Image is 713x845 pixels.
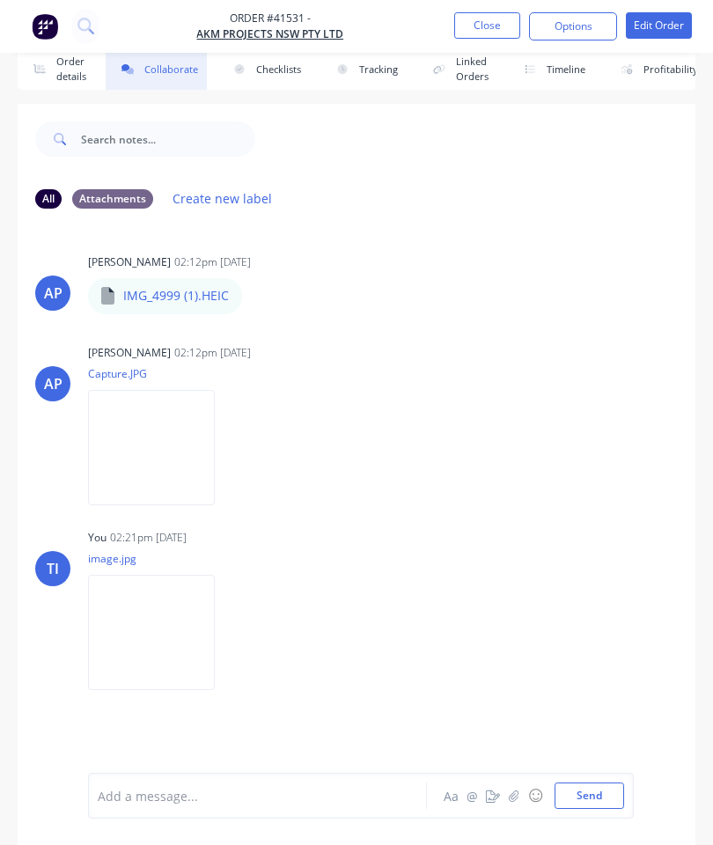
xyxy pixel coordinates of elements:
div: TI [47,558,59,579]
div: 02:12pm [DATE] [174,254,251,270]
button: Checklists [217,49,310,90]
div: All [35,189,62,209]
div: [PERSON_NAME] [88,254,171,270]
button: Create new label [164,187,282,210]
button: Order details [18,49,95,90]
p: Capture.JPG [88,366,232,381]
button: Options [529,12,617,40]
a: AKM PROJECTS NSW PTY LTD [196,26,343,42]
input: Search notes... [81,121,255,157]
p: image.jpg [88,551,232,566]
img: Factory [32,13,58,40]
button: Tracking [320,49,407,90]
div: AP [44,373,62,394]
button: Collaborate [106,49,207,90]
button: Aa [440,785,461,806]
button: Close [454,12,520,39]
div: [PERSON_NAME] [88,345,171,361]
button: Edit Order [626,12,692,39]
div: Attachments [72,189,153,209]
button: Timeline [508,49,594,90]
div: AP [44,283,62,304]
p: IMG_4999 (1).HEIC [123,287,229,305]
button: @ [461,785,482,806]
div: 02:21pm [DATE] [110,530,187,546]
button: Linked Orders [417,49,497,90]
div: 02:12pm [DATE] [174,345,251,361]
button: Send [555,783,624,809]
div: You [88,530,107,546]
button: Profitability [605,49,707,90]
span: Order #41531 - [196,11,343,26]
button: ☺ [525,785,546,806]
